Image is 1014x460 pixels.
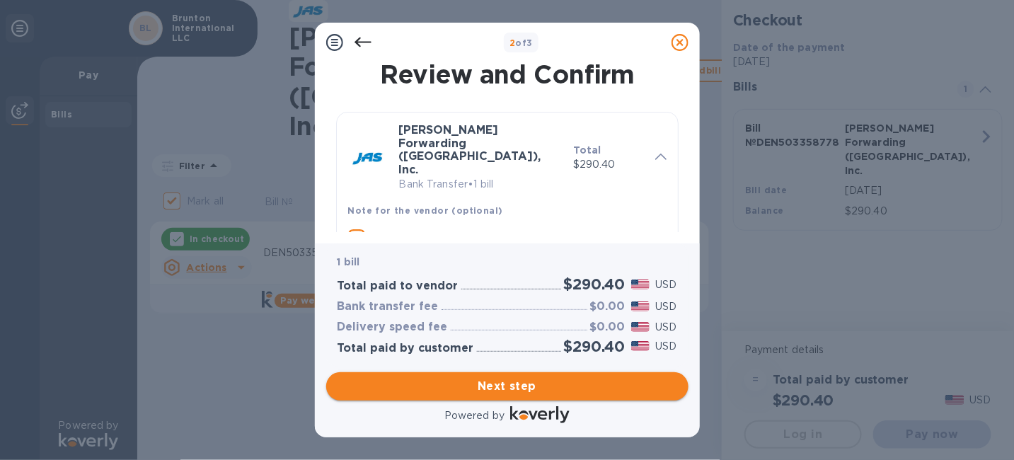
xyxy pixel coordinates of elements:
[655,339,676,354] p: USD
[590,321,626,334] h3: $0.00
[590,300,626,314] h3: $0.00
[510,406,570,423] img: Logo
[444,408,505,423] p: Powered by
[348,205,503,216] b: Note for the vendor (optional)
[509,38,533,48] b: of 3
[338,280,459,293] h3: Total paid to vendor
[655,299,676,314] p: USD
[631,301,650,311] img: USD
[326,372,689,401] button: Next step
[338,300,439,314] h3: Bank transfer fee
[333,59,681,89] h1: Review and Confirm
[338,378,677,395] span: Next step
[631,341,650,351] img: USD
[631,280,650,289] img: USD
[655,320,676,335] p: USD
[371,232,431,243] u: Add a note
[338,342,474,355] h3: Total paid by customer
[338,321,448,334] h3: Delivery speed fee
[348,124,667,272] div: [PERSON_NAME] Forwarding ([GEOGRAPHIC_DATA]), Inc.Bank Transfer•1 billTotal$290.40Note for the ve...
[399,123,541,176] b: [PERSON_NAME] Forwarding ([GEOGRAPHIC_DATA]), Inc.
[573,144,601,156] b: Total
[655,277,676,292] p: USD
[338,256,360,268] b: 1 bill
[573,157,644,172] p: $290.40
[509,38,515,48] span: 2
[631,322,650,332] img: USD
[564,338,626,355] h2: $290.40
[564,275,626,293] h2: $290.40
[399,177,562,192] p: Bank Transfer • 1 bill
